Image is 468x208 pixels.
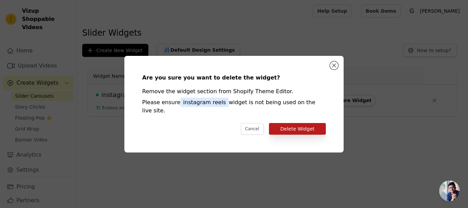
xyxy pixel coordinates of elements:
button: Close modal [330,61,338,70]
a: Open chat [439,181,460,201]
div: Please ensure widget is not being used on the live site. [142,98,326,115]
div: Are you sure you want to delete the widget? [142,74,326,82]
button: Delete Widget [269,123,326,135]
span: instagram reels [181,98,229,107]
div: Remove the widget section from Shopify Theme Editor. [142,87,326,96]
button: Cancel [241,123,264,135]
